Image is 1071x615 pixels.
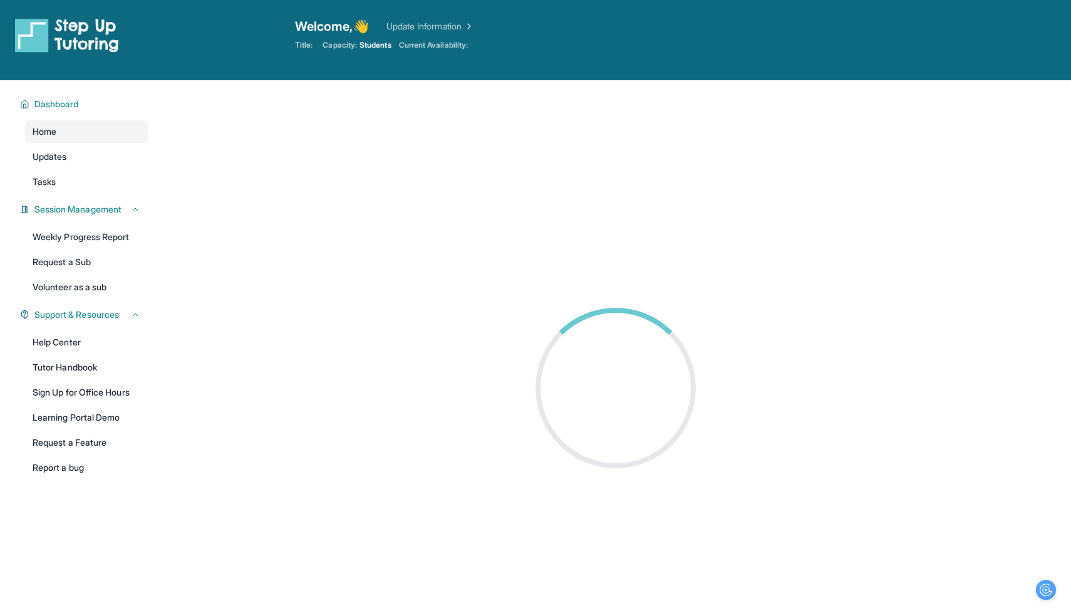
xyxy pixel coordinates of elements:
[360,40,391,50] span: Students
[25,120,148,143] a: Home
[323,40,357,50] span: Capacity:
[295,40,313,50] span: Title:
[34,308,119,321] span: Support & Resources
[295,18,369,35] span: Welcome, 👋
[29,203,140,216] button: Session Management
[25,276,148,298] a: Volunteer as a sub
[33,125,56,138] span: Home
[33,176,56,188] span: Tasks
[29,98,140,110] button: Dashboard
[399,40,468,50] span: Current Availability:
[462,20,474,33] img: Chevron Right
[15,18,119,53] img: logo
[25,226,148,248] a: Weekly Progress Report
[25,171,148,193] a: Tasks
[25,331,148,354] a: Help Center
[25,356,148,379] a: Tutor Handbook
[25,431,148,454] a: Request a Feature
[25,456,148,479] a: Report a bug
[25,145,148,168] a: Updates
[33,150,67,163] span: Updates
[25,406,148,429] a: Learning Portal Demo
[25,251,148,273] a: Request a Sub
[386,20,474,33] a: Update Information
[29,308,140,321] button: Support & Resources
[34,98,79,110] span: Dashboard
[25,381,148,404] a: Sign Up for Office Hours
[34,203,122,216] span: Session Management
